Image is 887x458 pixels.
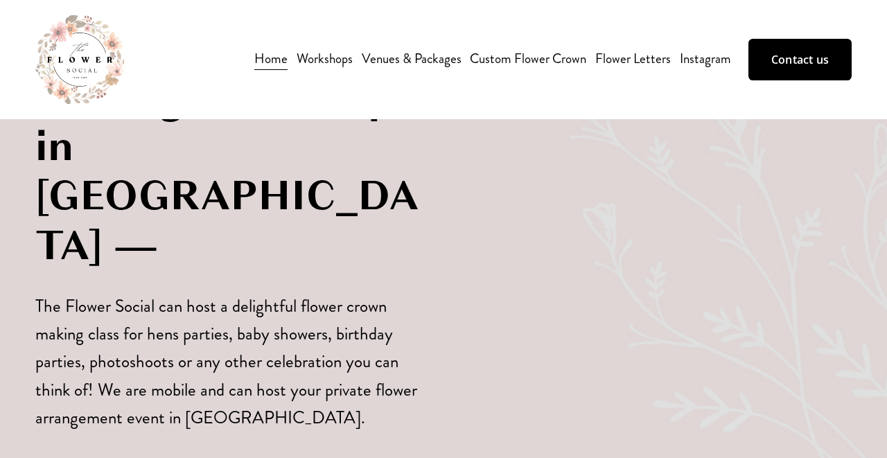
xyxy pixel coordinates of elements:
[297,49,353,70] span: Workshops
[470,48,586,71] a: Custom Flower Crown
[297,48,353,71] a: folder dropdown
[254,48,288,71] a: Home
[362,48,462,71] a: Venues & Packages
[35,15,124,104] img: The Flower Social
[680,48,731,71] a: Instagram
[748,39,851,80] a: Contact us
[35,24,432,270] h1: Flower Crown making workshops in [GEOGRAPHIC_DATA] —
[595,48,671,71] a: Flower Letters
[35,292,432,432] p: The Flower Social can host a delightful flower crown making class for hens parties, baby showers,...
